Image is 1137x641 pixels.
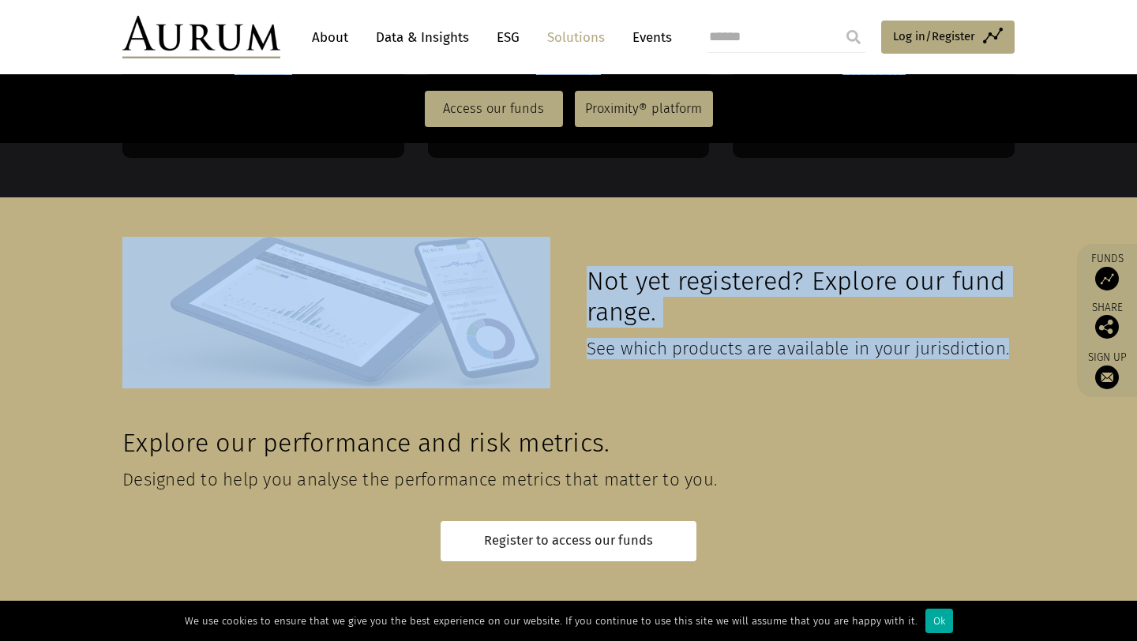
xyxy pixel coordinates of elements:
a: Events [625,23,672,52]
a: Funds [1085,252,1129,291]
a: About [304,23,356,52]
a: Proximity® platform [575,91,713,127]
span: Not yet registered? Explore our fund range. [587,266,1006,328]
input: Submit [838,21,869,53]
img: Share this post [1095,315,1119,339]
a: ESG [489,23,527,52]
img: Access Funds [1095,267,1119,291]
span: Explore our performance and risk metrics. [122,428,610,459]
a: Register to access our funds [441,521,696,561]
a: Solutions [539,23,613,52]
img: Sign up to our newsletter [1095,365,1119,389]
div: Share [1085,302,1129,339]
span: Log in/Register [893,27,975,46]
div: Ok [925,609,953,633]
span: See which products are available in your jurisdiction. [587,338,1010,359]
a: Sign up [1085,350,1129,389]
a: Access our funds [425,91,563,127]
a: Data & Insights [368,23,477,52]
img: Aurum [122,16,280,58]
span: Designed to help you analyse the performance metrics that matter to you. [122,469,717,490]
a: Log in/Register [881,21,1015,54]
